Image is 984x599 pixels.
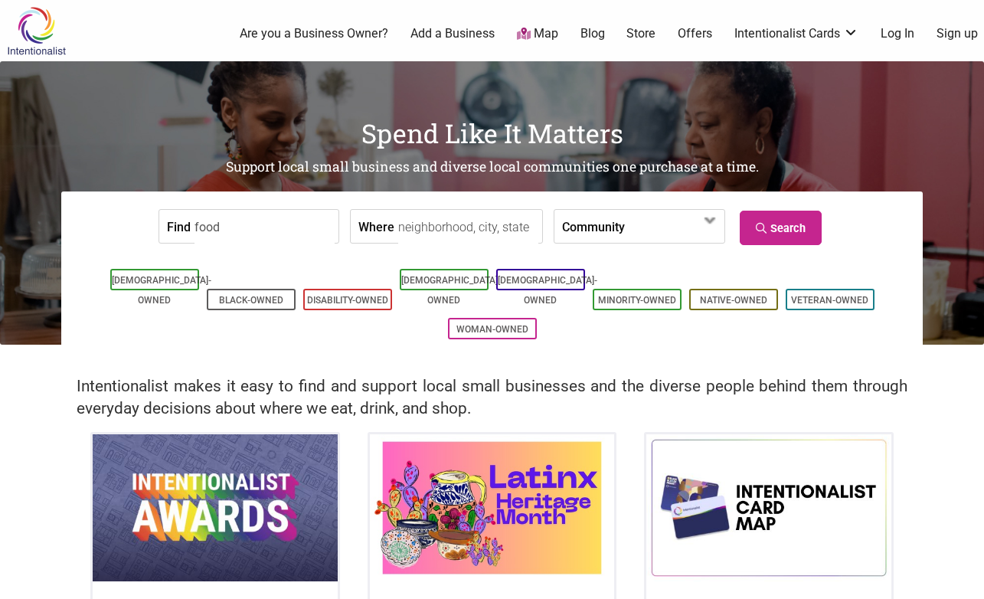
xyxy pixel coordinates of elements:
[307,295,388,306] a: Disability-Owned
[580,25,605,42] a: Blog
[370,434,615,581] img: Latinx / Hispanic Heritage Month
[517,25,558,43] a: Map
[626,25,655,42] a: Store
[562,210,625,243] label: Community
[498,275,597,306] a: [DEMOGRAPHIC_DATA]-Owned
[219,295,283,306] a: Black-Owned
[112,275,211,306] a: [DEMOGRAPHIC_DATA]-Owned
[881,25,914,42] a: Log In
[358,210,394,243] label: Where
[678,25,712,42] a: Offers
[937,25,978,42] a: Sign up
[240,25,388,42] a: Are you a Business Owner?
[598,295,676,306] a: Minority-Owned
[791,295,868,306] a: Veteran-Owned
[646,434,891,581] img: Intentionalist Card Map
[398,210,538,244] input: neighborhood, city, state
[195,210,335,244] input: a business, product, service
[410,25,495,42] a: Add a Business
[456,324,528,335] a: Woman-Owned
[734,25,858,42] a: Intentionalist Cards
[740,211,822,245] a: Search
[167,210,191,243] label: Find
[77,375,907,420] h2: Intentionalist makes it easy to find and support local small businesses and the diverse people be...
[700,295,767,306] a: Native-Owned
[93,434,338,581] img: Intentionalist Awards
[401,275,501,306] a: [DEMOGRAPHIC_DATA]-Owned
